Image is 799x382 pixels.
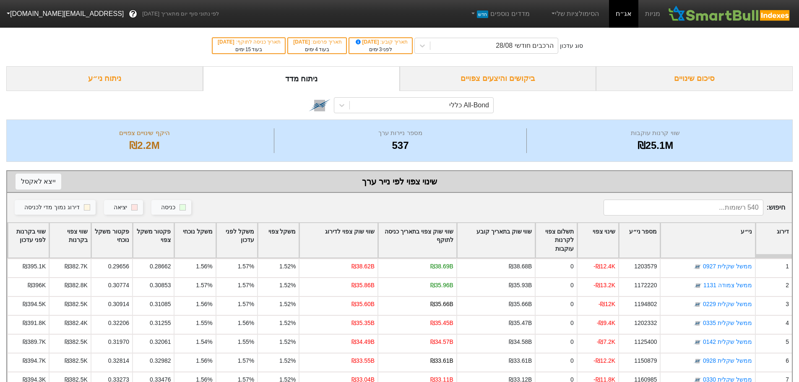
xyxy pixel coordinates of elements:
[756,223,792,258] div: Toggle SortBy
[238,356,254,365] div: 1.57%
[703,301,752,307] a: ממשל שקלית 0229
[430,262,453,271] div: ₪38.69B
[570,338,574,346] div: 0
[430,319,453,327] div: ₪35.45B
[17,128,272,138] div: היקף שינויים צפויים
[91,223,132,258] div: Toggle SortBy
[661,223,755,258] div: Toggle SortBy
[293,39,311,45] span: [DATE]
[593,356,615,365] div: -₪12.2K
[196,356,212,365] div: 1.56%
[203,66,400,91] div: ניתוח מדד
[693,320,702,328] img: tase link
[703,263,752,270] a: ממשל שקלית 0927
[196,281,212,290] div: 1.57%
[196,319,212,327] div: 1.55%
[28,281,46,290] div: ₪396K
[496,41,554,51] div: הרכבים חודשי 28/08
[351,281,375,290] div: ₪35.86B
[560,42,583,50] div: סוג עדכון
[131,8,135,20] span: ?
[16,175,783,188] div: שינוי צפוי לפי נייר ערך
[536,223,576,258] div: Toggle SortBy
[477,10,488,18] span: חדש
[400,66,596,91] div: ביקושים והיצעים צפויים
[703,338,752,345] a: ממשל שקלית 0142
[174,223,215,258] div: Toggle SortBy
[786,319,789,327] div: 4
[529,138,782,153] div: ₪25.1M
[65,262,88,271] div: ₪382.7K
[150,281,171,290] div: 0.30853
[354,38,408,46] div: תאריך קובע :
[509,300,532,309] div: ₪35.66B
[276,128,524,138] div: מספר ניירות ערך
[693,263,702,271] img: tase link
[449,100,489,110] div: All-Bond כללי
[217,46,281,53] div: בעוד ימים
[292,38,342,46] div: תאריך פרסום :
[108,319,129,327] div: 0.32206
[634,319,657,327] div: 1202332
[196,338,212,346] div: 1.54%
[604,200,785,216] span: חיפוש :
[279,338,296,346] div: 1.52%
[351,319,375,327] div: ₪35.35B
[299,223,377,258] div: Toggle SortBy
[430,338,453,346] div: ₪34.57B
[509,262,532,271] div: ₪38.68B
[17,138,272,153] div: ₪2.2M
[693,338,702,347] img: tase link
[351,338,375,346] div: ₪34.49B
[703,357,752,364] a: ממשל שקלית 0928
[597,338,615,346] div: -₪7.2K
[547,5,603,22] a: הסימולציות שלי
[65,319,88,327] div: ₪382.4K
[430,300,453,309] div: ₪35.66B
[703,282,752,288] a: ממשל צמודה 1131
[786,262,789,271] div: 1
[8,223,49,258] div: Toggle SortBy
[150,262,171,271] div: 0.28662
[596,66,793,91] div: סיכום שינויים
[597,319,615,327] div: -₪9.4K
[150,319,171,327] div: 0.31255
[578,223,618,258] div: Toggle SortBy
[217,38,281,46] div: תאריך כניסה לתוקף :
[509,338,532,346] div: ₪34.58B
[634,281,657,290] div: 1172220
[279,300,296,309] div: 1.52%
[593,262,615,271] div: -₪12.4K
[529,128,782,138] div: שווי קרנות עוקבות
[786,338,789,346] div: 5
[354,46,408,53] div: לפני ימים
[279,356,296,365] div: 1.52%
[23,319,46,327] div: ₪391.8K
[457,223,535,258] div: Toggle SortBy
[24,203,80,212] div: דירוג נמוך מדי לכניסה
[379,47,382,52] span: 3
[238,300,254,309] div: 1.57%
[6,66,203,91] div: ניתוח ני״ע
[151,200,191,215] button: כניסה
[23,356,46,365] div: ₪394.7K
[218,39,236,45] span: [DATE]
[604,200,763,216] input: 540 רשומות...
[634,356,657,365] div: 1150879
[161,203,175,212] div: כניסה
[150,356,171,365] div: 0.32982
[703,320,752,326] a: ממשל שקלית 0335
[216,223,257,258] div: Toggle SortBy
[378,223,456,258] div: Toggle SortBy
[16,174,61,190] button: ייצא לאקסל
[108,300,129,309] div: 0.30914
[15,200,96,215] button: דירוג נמוך מדי לכניסה
[279,281,296,290] div: 1.52%
[238,262,254,271] div: 1.57%
[23,338,46,346] div: ₪389.7K
[693,301,702,309] img: tase link
[466,5,533,22] a: מדדים נוספיםחדש
[114,203,127,212] div: יציאה
[354,39,380,45] span: [DATE]
[65,300,88,309] div: ₪382.5K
